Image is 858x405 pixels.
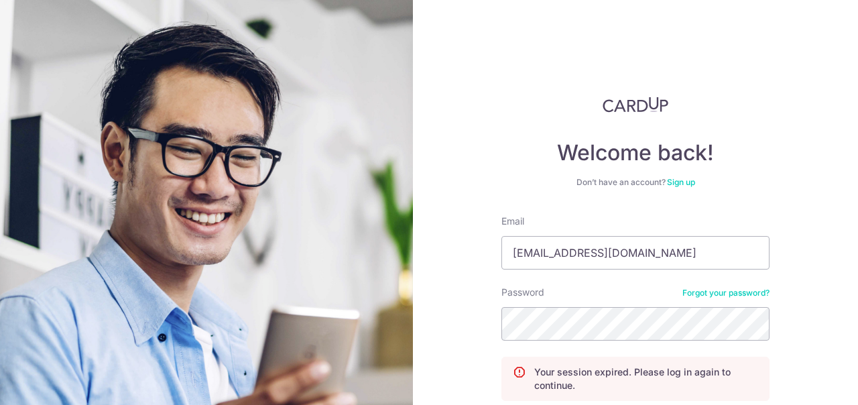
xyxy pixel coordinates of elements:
a: Forgot your password? [682,288,770,298]
input: Enter your Email [501,236,770,270]
div: Don’t have an account? [501,177,770,188]
p: Your session expired. Please log in again to continue. [534,365,758,392]
img: CardUp Logo [603,97,668,113]
h4: Welcome back! [501,139,770,166]
label: Password [501,286,544,299]
label: Email [501,215,524,228]
a: Sign up [667,177,695,187]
